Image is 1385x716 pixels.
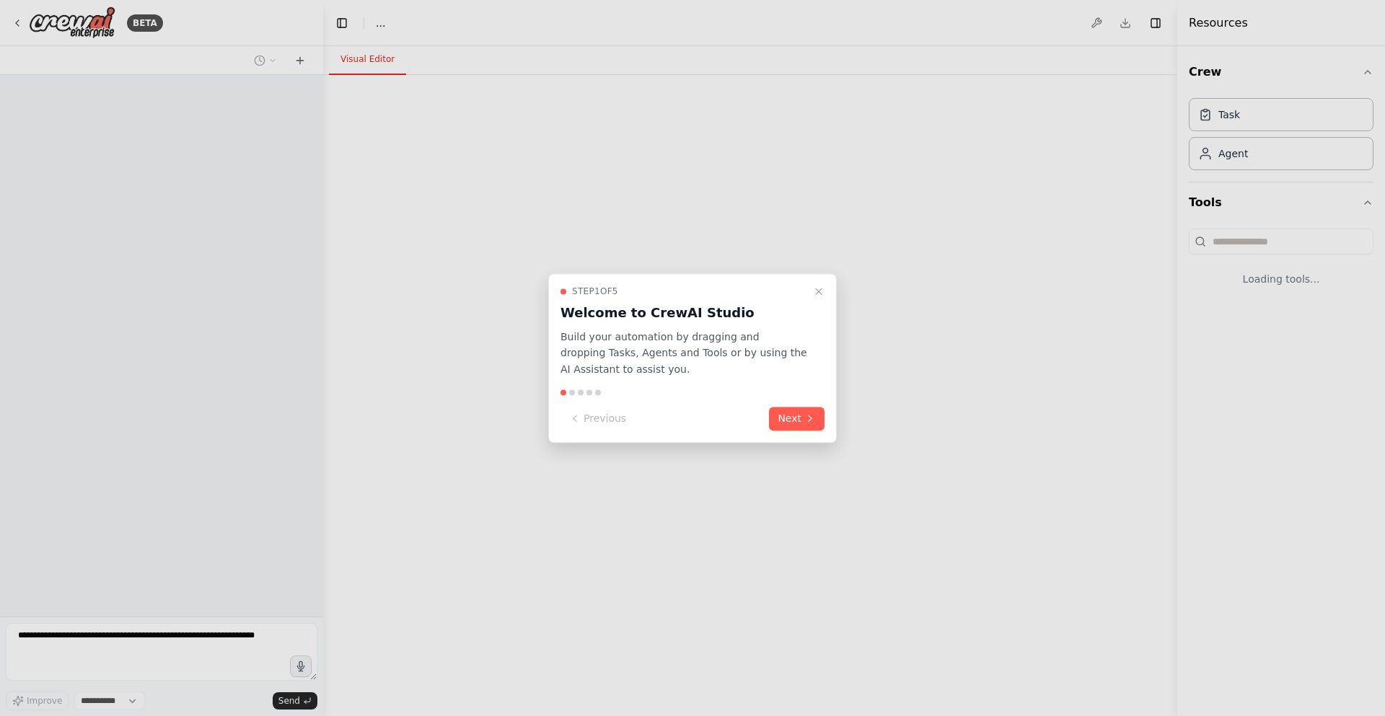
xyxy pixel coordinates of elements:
span: Step 1 of 5 [572,286,618,297]
button: Next [769,407,825,430]
h3: Welcome to CrewAI Studio [560,303,807,323]
button: Close walkthrough [810,283,827,300]
p: Build your automation by dragging and dropping Tasks, Agents and Tools or by using the AI Assista... [560,329,807,378]
button: Hide left sidebar [332,13,352,33]
button: Previous [560,407,635,430]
